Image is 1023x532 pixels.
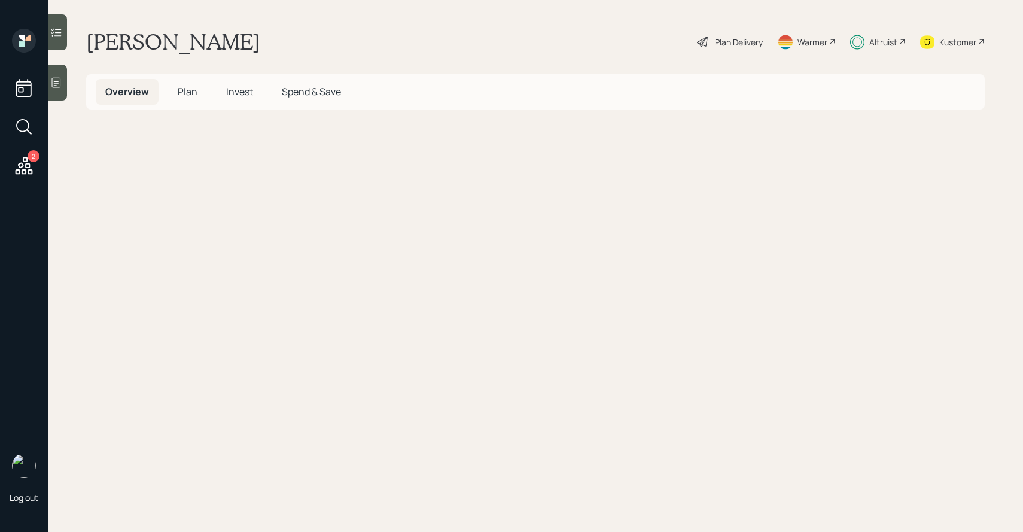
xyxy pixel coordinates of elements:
[105,85,149,98] span: Overview
[715,36,763,48] div: Plan Delivery
[28,150,39,162] div: 2
[12,454,36,478] img: sami-boghos-headshot.png
[282,85,341,98] span: Spend & Save
[226,85,253,98] span: Invest
[86,29,260,55] h1: [PERSON_NAME]
[797,36,827,48] div: Warmer
[869,36,897,48] div: Altruist
[178,85,197,98] span: Plan
[939,36,976,48] div: Kustomer
[10,492,38,503] div: Log out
